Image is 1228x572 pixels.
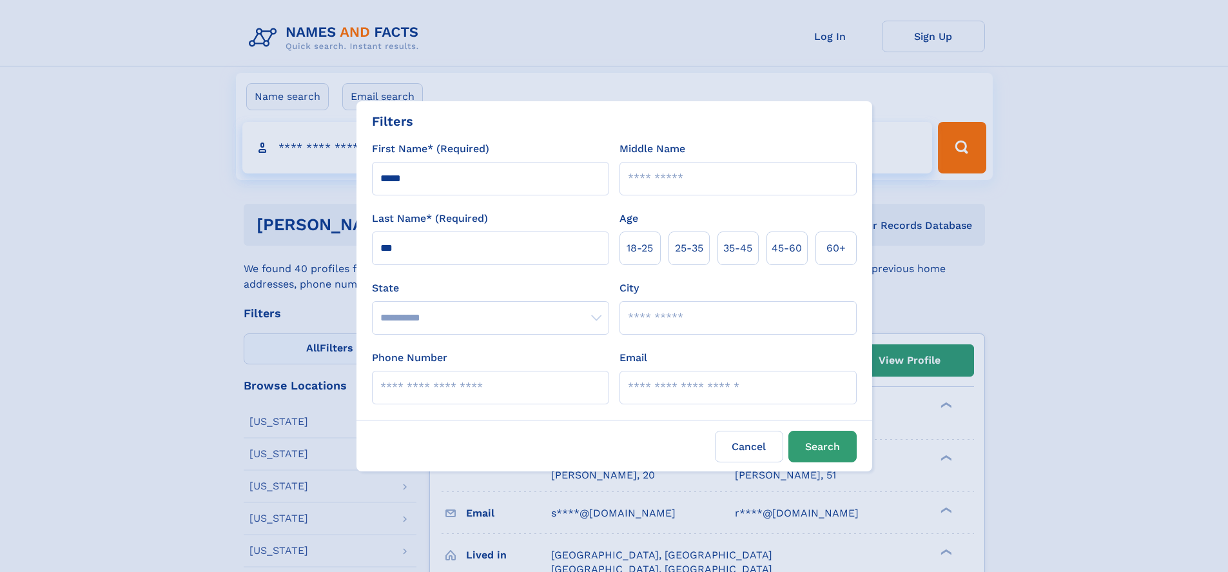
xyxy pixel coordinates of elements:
[619,211,638,226] label: Age
[372,141,489,157] label: First Name* (Required)
[372,112,413,131] div: Filters
[788,431,857,462] button: Search
[619,350,647,366] label: Email
[723,241,752,256] span: 35‑45
[372,211,488,226] label: Last Name* (Required)
[372,281,609,296] label: State
[772,241,802,256] span: 45‑60
[675,241,703,256] span: 25‑35
[372,350,447,366] label: Phone Number
[619,281,639,296] label: City
[627,241,653,256] span: 18‑25
[619,141,685,157] label: Middle Name
[826,241,846,256] span: 60+
[715,431,783,462] label: Cancel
